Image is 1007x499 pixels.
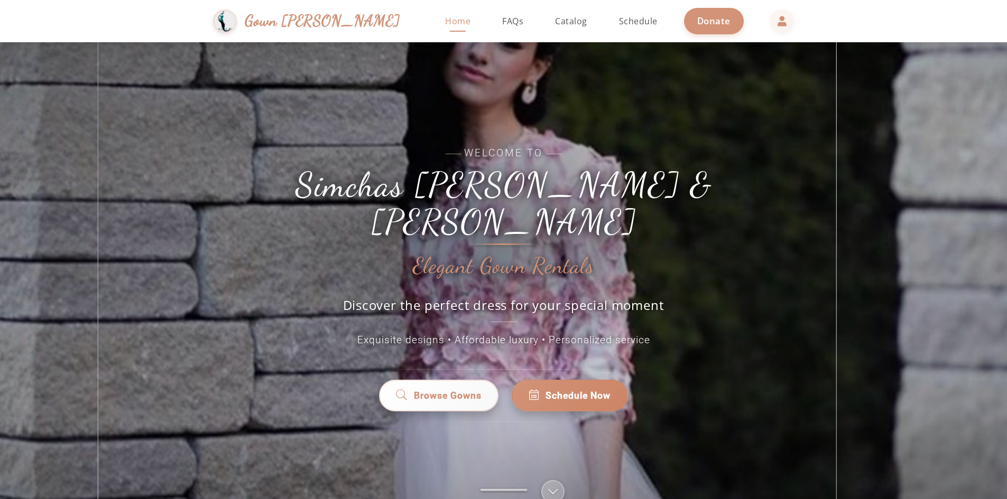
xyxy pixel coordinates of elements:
a: Donate [684,8,744,34]
h2: Elegant Gown Rentals [413,254,594,278]
span: Welcome to [266,146,742,161]
a: Gown [PERSON_NAME] [213,7,410,36]
img: Gown Gmach Logo [213,10,237,33]
span: FAQs [502,15,523,27]
span: Browse Gowns [414,389,482,402]
span: Schedule [619,15,658,27]
span: Home [445,15,470,27]
h1: Simchas [PERSON_NAME] & [PERSON_NAME] [266,166,742,241]
p: Discover the perfect dress for your special moment [332,296,676,322]
span: Schedule Now [546,389,611,402]
span: Catalog [555,15,587,27]
span: Donate [697,15,731,27]
p: Exquisite designs • Affordable luxury • Personalized service [266,333,742,348]
span: Gown [PERSON_NAME] [245,10,400,32]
